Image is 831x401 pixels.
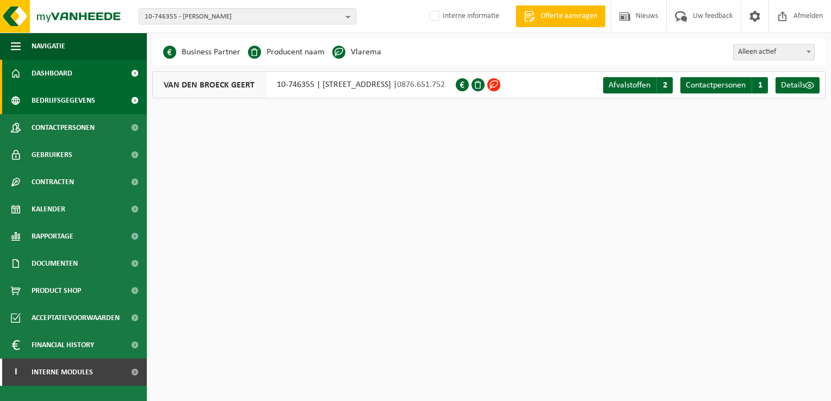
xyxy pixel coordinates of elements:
li: Business Partner [163,44,240,60]
span: Interne modules [32,359,93,386]
span: 0876.651.752 [397,80,445,89]
button: 10-746355 - [PERSON_NAME] [139,8,356,24]
span: 1 [752,77,768,93]
span: Contactpersonen [32,114,95,141]
span: Offerte aanvragen [538,11,600,22]
span: Gebruikers [32,141,72,168]
span: Bedrijfsgegevens [32,87,95,114]
span: Alleen actief [733,44,815,60]
a: Details [776,77,820,93]
span: Afvalstoffen [609,81,650,90]
span: Acceptatievoorwaarden [32,304,120,331]
a: Afvalstoffen 2 [603,77,673,93]
span: Financial History [32,331,94,359]
li: Vlarema [332,44,381,60]
span: Contactpersonen [686,81,746,90]
div: 10-746355 | [STREET_ADDRESS] | [152,71,456,98]
li: Producent naam [248,44,325,60]
span: Navigatie [32,33,65,60]
span: Product Shop [32,277,81,304]
span: Details [781,81,805,90]
span: Alleen actief [734,45,814,60]
span: Kalender [32,196,65,223]
a: Offerte aanvragen [516,5,605,27]
span: Dashboard [32,60,72,87]
span: Rapportage [32,223,73,250]
label: Interne informatie [427,8,499,24]
a: Contactpersonen 1 [680,77,768,93]
span: VAN DEN BROECK GEERT [153,72,266,98]
span: Documenten [32,250,78,277]
span: 10-746355 - [PERSON_NAME] [145,9,342,25]
span: I [11,359,21,386]
span: Contracten [32,168,74,196]
span: 2 [656,77,673,93]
